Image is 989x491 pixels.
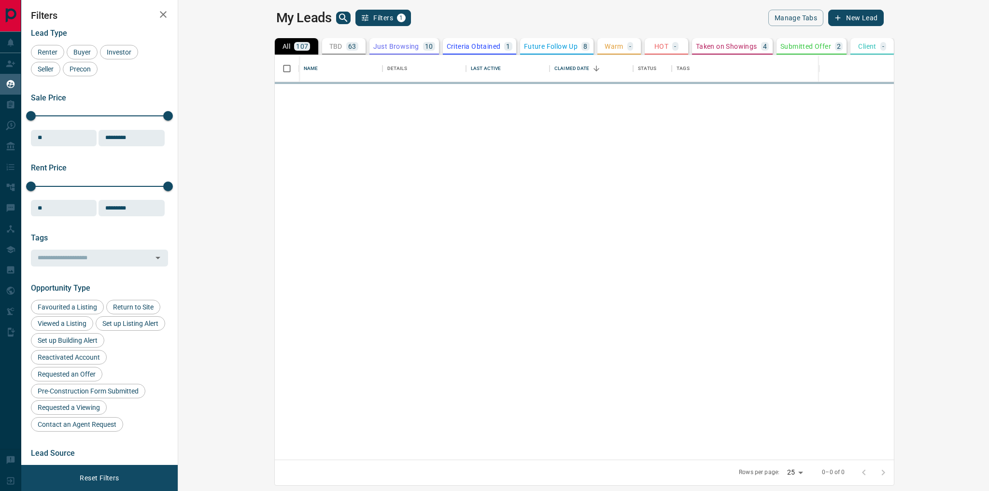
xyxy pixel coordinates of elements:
p: - [674,43,676,50]
div: Pre-Construction Form Submitted [31,384,145,398]
span: Set up Listing Alert [99,320,162,327]
div: Precon [63,62,98,76]
div: 25 [783,465,806,479]
div: Seller [31,62,60,76]
span: Contact an Agent Request [34,421,120,428]
span: Lead Type [31,28,67,38]
span: Requested a Viewing [34,404,103,411]
span: Set up Building Alert [34,337,101,344]
p: HOT [654,43,668,50]
button: Filters1 [355,10,411,26]
div: Status [638,55,656,82]
span: Opportunity Type [31,283,90,293]
button: Sort [590,62,603,75]
div: Last Active [471,55,501,82]
p: 63 [348,43,356,50]
div: Investor [100,45,138,59]
div: Favourited a Listing [31,300,104,314]
p: Submitted Offer [780,43,831,50]
p: Client [858,43,876,50]
span: Requested an Offer [34,370,99,378]
p: Taken on Showings [696,43,757,50]
p: Just Browsing [373,43,419,50]
span: Rent Price [31,163,67,172]
button: Manage Tabs [768,10,823,26]
div: Tags [677,55,690,82]
span: Precon [66,65,94,73]
div: Return to Site [106,300,160,314]
p: 1 [506,43,510,50]
div: Requested a Viewing [31,400,107,415]
p: - [882,43,884,50]
button: Open [151,251,165,265]
div: Name [299,55,382,82]
h1: My Leads [276,10,332,26]
div: Reactivated Account [31,350,107,365]
span: Reactivated Account [34,353,103,361]
p: 4 [763,43,767,50]
div: Viewed a Listing [31,316,93,331]
div: Last Active [466,55,550,82]
span: Favourited a Listing [34,303,100,311]
div: Renter [31,45,64,59]
span: Return to Site [110,303,157,311]
p: Future Follow Up [524,43,578,50]
div: Set up Listing Alert [96,316,165,331]
button: New Lead [828,10,884,26]
span: Seller [34,65,57,73]
div: Buyer [67,45,98,59]
div: Contact an Agent Request [31,417,123,432]
h2: Filters [31,10,168,21]
button: search button [336,12,351,24]
p: Warm [605,43,623,50]
span: Sale Price [31,93,66,102]
span: Lead Source [31,449,75,458]
p: 107 [296,43,308,50]
div: Claimed Date [550,55,633,82]
p: 8 [583,43,587,50]
p: TBD [329,43,342,50]
span: Viewed a Listing [34,320,90,327]
div: Details [382,55,466,82]
p: - [629,43,631,50]
span: Tags [31,233,48,242]
div: Name [304,55,318,82]
button: Reset Filters [73,470,125,486]
p: All [283,43,290,50]
div: Details [387,55,407,82]
span: Renter [34,48,61,56]
div: Claimed Date [554,55,590,82]
p: 2 [837,43,841,50]
p: Criteria Obtained [447,43,501,50]
div: Requested an Offer [31,367,102,381]
span: Investor [103,48,135,56]
div: Set up Building Alert [31,333,104,348]
span: Buyer [70,48,94,56]
div: Status [633,55,672,82]
p: 10 [425,43,433,50]
span: 1 [398,14,405,21]
p: Rows per page: [739,468,779,477]
span: Pre-Construction Form Submitted [34,387,142,395]
p: 0–0 of 0 [822,468,845,477]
